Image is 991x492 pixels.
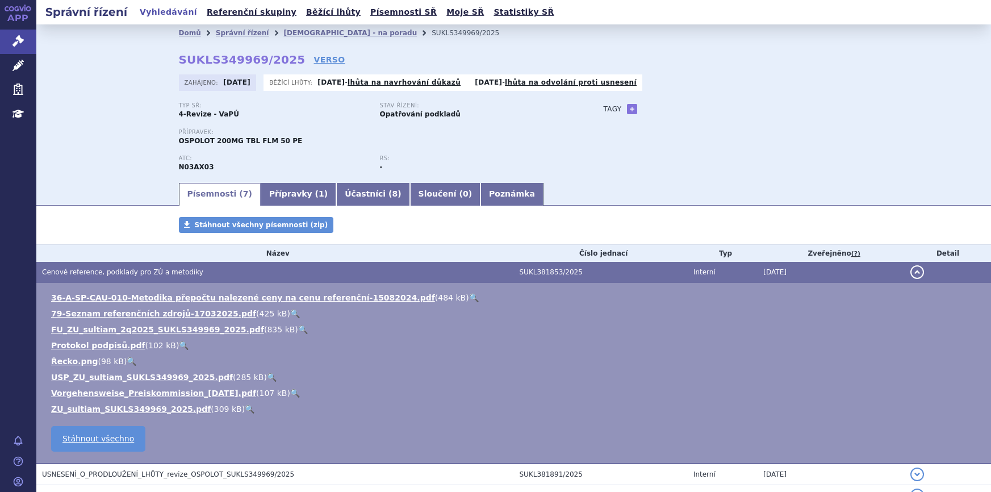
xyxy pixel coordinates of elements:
[910,265,924,279] button: detail
[438,293,466,302] span: 484 kB
[604,102,622,116] h3: Tagy
[260,389,287,398] span: 107 kB
[261,183,336,206] a: Přípravky (1)
[313,54,345,65] a: VERSO
[267,373,277,382] a: 🔍
[348,78,461,86] a: lhůta na navrhování důkazů
[51,325,264,334] a: FU_ZU_sultiam_2q2025_SUKLS349969_2025.pdf
[380,163,383,171] strong: -
[51,389,256,398] a: Vorgehensweise_Preiskommission_[DATE].pdf
[223,78,250,86] strong: [DATE]
[505,78,637,86] a: lhůta na odvolání proti usnesení
[51,324,980,335] li: ( )
[367,5,440,20] a: Písemnosti SŘ
[443,5,487,20] a: Moje SŘ
[475,78,502,86] strong: [DATE]
[380,102,570,109] p: Stav řízení:
[317,78,461,87] p: -
[267,325,295,334] span: 835 kB
[380,110,461,118] strong: Opatřování podkladů
[627,104,637,114] a: +
[179,163,214,171] strong: SULTIAM
[179,217,334,233] a: Stáhnout všechny písemnosti (zip)
[758,464,905,485] td: [DATE]
[179,137,303,145] span: OSPOLOT 200MG TBL FLM 50 PE
[758,245,905,262] th: Zveřejněno
[195,221,328,229] span: Stáhnout všechny písemnosti (zip)
[283,29,417,37] a: [DEMOGRAPHIC_DATA] - na poradu
[179,102,369,109] p: Typ SŘ:
[51,405,211,414] a: ZU_sultiam_SUKLS349969_2025.pdf
[475,78,637,87] p: -
[910,468,924,481] button: detail
[42,470,294,478] span: USNESENÍ_O_PRODLOUŽENÍ_LHŮTY_revize_OSPOLOT_SUKLS349969/2025
[203,5,300,20] a: Referenční skupiny
[380,155,570,162] p: RS:
[51,340,980,351] li: ( )
[693,268,716,276] span: Interní
[432,24,514,41] li: SUKLS349969/2025
[51,356,980,367] li: ( )
[298,325,308,334] a: 🔍
[136,5,200,20] a: Vyhledávání
[42,268,203,276] span: Cenové reference, podklady pro ZÚ a metodiky
[269,78,315,87] span: Běžící lhůty:
[127,357,136,366] a: 🔍
[101,357,124,366] span: 98 kB
[51,292,980,303] li: ( )
[514,464,688,485] td: SUKL381891/2025
[179,110,239,118] strong: 4-Revize - VaPÚ
[216,29,269,37] a: Správní řízení
[51,293,435,302] a: 36-A-SP-CAU-010-Metodika přepočtu nalezené ceny na cenu referenční-15082024.pdf
[36,245,514,262] th: Název
[290,389,300,398] a: 🔍
[851,250,860,258] abbr: (?)
[303,5,364,20] a: Běžící lhůty
[179,155,369,162] p: ATC:
[51,357,98,366] a: Řecko.png
[243,189,249,198] span: 7
[758,262,905,283] td: [DATE]
[317,78,345,86] strong: [DATE]
[236,373,264,382] span: 285 kB
[319,189,324,198] span: 1
[51,426,145,452] a: Stáhnout všechno
[688,245,758,262] th: Typ
[179,183,261,206] a: Písemnosti (7)
[51,308,980,319] li: ( )
[214,405,242,414] span: 309 kB
[260,309,287,318] span: 425 kB
[179,129,581,136] p: Přípravek:
[480,183,543,206] a: Poznámka
[185,78,220,87] span: Zahájeno:
[51,403,980,415] li: ( )
[336,183,409,206] a: Účastníci (8)
[51,373,233,382] a: USP_ZU_sultiam_SUKLS349969_2025.pdf
[463,189,469,198] span: 0
[51,387,980,399] li: ( )
[179,53,306,66] strong: SUKLS349969/2025
[51,309,256,318] a: 79-Seznam referenčních zdrojů-17032025.pdf
[51,341,145,350] a: Protokol podpisů.pdf
[51,372,980,383] li: ( )
[469,293,479,302] a: 🔍
[514,262,688,283] td: SUKL381853/2025
[410,183,480,206] a: Sloučení (0)
[179,341,189,350] a: 🔍
[905,245,991,262] th: Detail
[179,29,201,37] a: Domů
[693,470,716,478] span: Interní
[290,309,300,318] a: 🔍
[148,341,176,350] span: 102 kB
[36,4,136,20] h2: Správní řízení
[514,245,688,262] th: Číslo jednací
[392,189,398,198] span: 8
[490,5,557,20] a: Statistiky SŘ
[245,405,254,414] a: 🔍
